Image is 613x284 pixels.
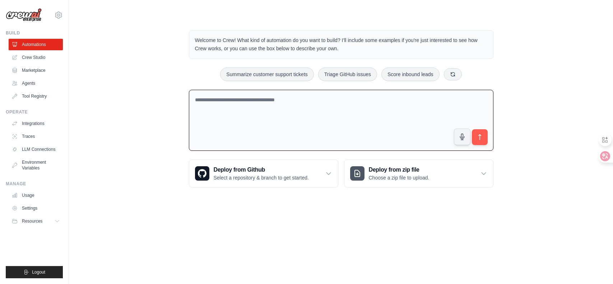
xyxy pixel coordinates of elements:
span: Resources [22,218,42,224]
a: Integrations [9,118,63,129]
a: Environment Variables [9,157,63,174]
button: Score inbound leads [381,67,440,81]
p: Select a repository & branch to get started. [214,174,309,181]
button: Logout [6,266,63,278]
a: Crew Studio [9,52,63,63]
span: Logout [32,269,45,275]
a: Traces [9,131,63,142]
a: Agents [9,78,63,89]
p: Choose a zip file to upload. [369,174,429,181]
div: Operate [6,109,63,115]
a: Usage [9,190,63,201]
a: Automations [9,39,63,50]
h3: Deploy from Github [214,166,309,174]
p: Welcome to Crew! What kind of automation do you want to build? I'll include some examples if you'... [195,36,487,53]
h3: Deploy from zip file [369,166,429,174]
button: Resources [9,215,63,227]
a: Settings [9,202,63,214]
div: Manage [6,181,63,187]
button: Summarize customer support tickets [220,67,314,81]
a: LLM Connections [9,144,63,155]
img: Logo [6,8,42,22]
a: Marketplace [9,65,63,76]
button: Triage GitHub issues [318,67,377,81]
div: Build [6,30,63,36]
a: Tool Registry [9,90,63,102]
